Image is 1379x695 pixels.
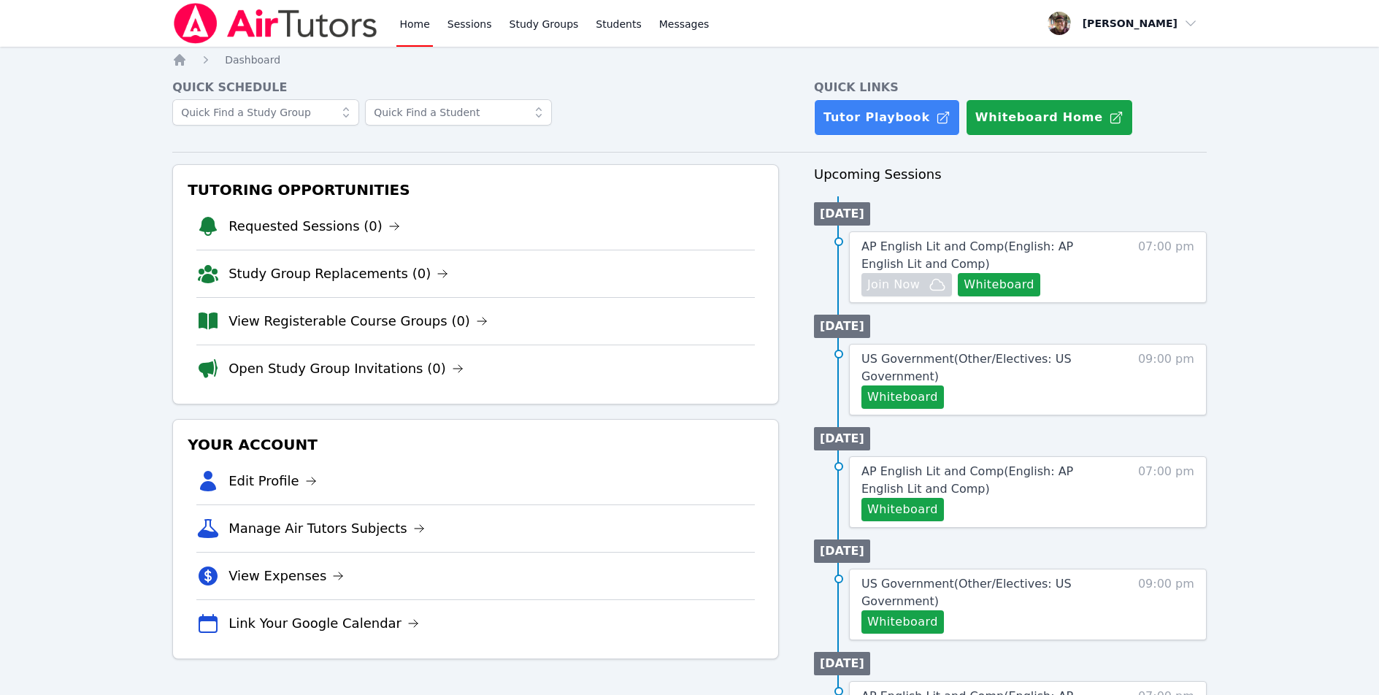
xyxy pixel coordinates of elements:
[225,53,280,67] a: Dashboard
[228,264,448,284] a: Study Group Replacements (0)
[861,464,1073,496] span: AP English Lit and Comp ( English: AP English Lit and Comp )
[814,202,870,226] li: [DATE]
[228,613,419,634] a: Link Your Google Calendar
[228,566,344,586] a: View Expenses
[228,216,400,237] a: Requested Sessions (0)
[966,99,1133,136] button: Whiteboard Home
[814,427,870,450] li: [DATE]
[1138,350,1194,409] span: 09:00 pm
[814,540,870,563] li: [DATE]
[1138,575,1194,634] span: 09:00 pm
[861,577,1072,608] span: US Government ( Other/Electives: US Government )
[861,385,944,409] button: Whiteboard
[814,315,870,338] li: [DATE]
[228,518,425,539] a: Manage Air Tutors Subjects
[861,610,944,634] button: Whiteboard
[958,273,1040,296] button: Whiteboard
[1138,463,1194,521] span: 07:00 pm
[172,99,359,126] input: Quick Find a Study Group
[225,54,280,66] span: Dashboard
[861,352,1072,383] span: US Government ( Other/Electives: US Government )
[814,99,960,136] a: Tutor Playbook
[861,575,1111,610] a: US Government(Other/Electives: US Government)
[861,238,1111,273] a: AP English Lit and Comp(English: AP English Lit and Comp)
[185,177,767,203] h3: Tutoring Opportunities
[861,239,1073,271] span: AP English Lit and Comp ( English: AP English Lit and Comp )
[365,99,552,126] input: Quick Find a Student
[861,350,1111,385] a: US Government(Other/Electives: US Government)
[228,358,464,379] a: Open Study Group Invitations (0)
[228,311,488,331] a: View Registerable Course Groups (0)
[867,276,920,293] span: Join Now
[861,498,944,521] button: Whiteboard
[861,463,1111,498] a: AP English Lit and Comp(English: AP English Lit and Comp)
[228,471,317,491] a: Edit Profile
[861,273,952,296] button: Join Now
[172,79,779,96] h4: Quick Schedule
[185,431,767,458] h3: Your Account
[172,3,379,44] img: Air Tutors
[1138,238,1194,296] span: 07:00 pm
[814,652,870,675] li: [DATE]
[172,53,1207,67] nav: Breadcrumb
[659,17,710,31] span: Messages
[814,79,1207,96] h4: Quick Links
[814,164,1207,185] h3: Upcoming Sessions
